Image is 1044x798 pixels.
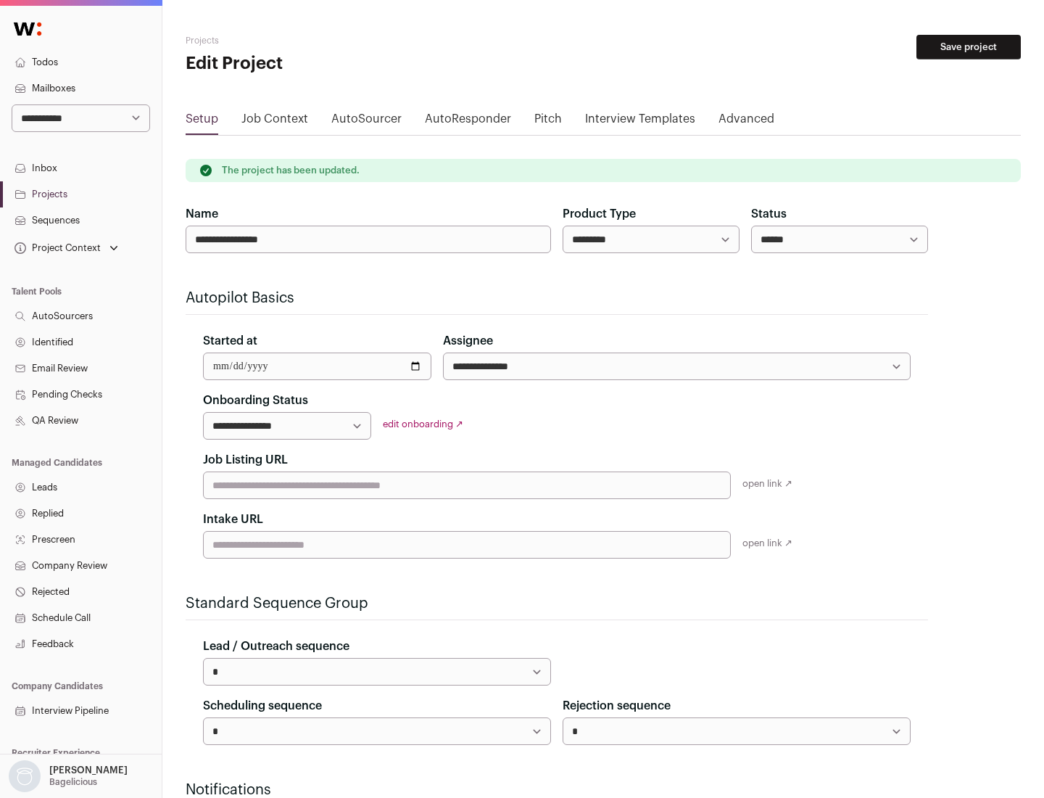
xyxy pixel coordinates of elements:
img: Wellfound [6,15,49,44]
h2: Autopilot Basics [186,288,928,308]
h2: Standard Sequence Group [186,593,928,614]
button: Open dropdown [12,238,121,258]
label: Lead / Outreach sequence [203,638,349,655]
a: Interview Templates [585,110,695,133]
label: Onboarding Status [203,392,308,409]
a: AutoResponder [425,110,511,133]
button: Open dropdown [6,760,130,792]
label: Assignee [443,332,493,350]
label: Intake URL [203,511,263,528]
label: Name [186,205,218,223]
a: Advanced [718,110,774,133]
h1: Edit Project [186,52,464,75]
a: AutoSourcer [331,110,402,133]
h2: Projects [186,35,464,46]
a: Pitch [534,110,562,133]
button: Save project [916,35,1021,59]
label: Rejection sequence [563,697,671,715]
a: edit onboarding ↗ [383,419,463,429]
label: Started at [203,332,257,350]
a: Job Context [241,110,308,133]
label: Job Listing URL [203,451,288,469]
label: Scheduling sequence [203,697,322,715]
label: Status [751,205,787,223]
a: Setup [186,110,218,133]
p: Bagelicious [49,776,97,788]
label: Product Type [563,205,636,223]
div: Project Context [12,242,101,254]
img: nopic.png [9,760,41,792]
p: [PERSON_NAME] [49,765,128,776]
p: The project has been updated. [222,165,360,176]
